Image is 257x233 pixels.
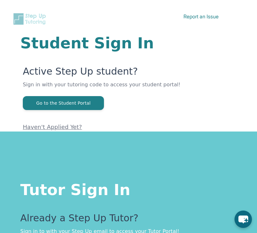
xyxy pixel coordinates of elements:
img: Step Up Tutoring horizontal logo [13,13,48,25]
a: Report an Issue [183,13,219,20]
p: Sign in with your tutoring code to access your student portal! [23,81,237,96]
a: Go to the Student Portal [23,100,104,106]
button: Go to the Student Portal [23,96,104,110]
h1: Tutor Sign In [20,180,237,197]
a: Haven't Applied Yet? [23,124,82,130]
h1: Student Sign In [20,35,237,51]
p: Active Step Up student? [23,66,237,81]
p: Already a Step Up Tutor? [20,212,237,228]
button: chat-button [235,211,252,228]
